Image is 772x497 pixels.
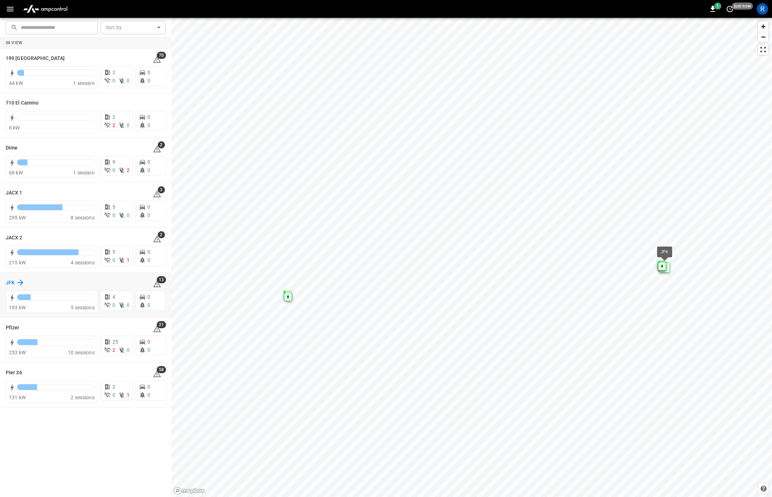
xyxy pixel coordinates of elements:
[112,257,115,263] span: 0
[9,305,26,310] span: 193 kW
[147,167,150,173] span: 0
[157,276,166,283] span: 13
[112,167,115,173] span: 0
[112,159,115,165] span: 9
[73,170,94,176] span: 1 session
[112,302,115,308] span: 0
[173,487,205,495] a: Mapbox homepage
[73,80,94,86] span: 1 session
[284,291,292,300] div: Map marker
[9,260,26,265] span: 215 kW
[68,350,95,355] span: 10 sessions
[9,395,26,400] span: 131 kW
[112,294,115,300] span: 4
[6,189,22,197] h6: JACX 1
[158,141,165,148] span: 2
[147,294,150,300] span: 0
[147,204,150,210] span: 0
[147,70,150,75] span: 0
[757,3,768,15] div: profile-icon
[714,2,721,10] span: 1
[9,125,20,131] span: 0 kW
[112,392,115,398] span: 0
[71,395,95,400] span: 2 sessions
[284,293,292,301] div: Map marker
[147,347,150,353] span: 0
[112,347,115,353] span: 2
[112,212,115,218] span: 0
[9,80,23,86] span: 44 kW
[147,384,150,390] span: 0
[147,257,150,263] span: 0
[9,170,23,176] span: 68 kW
[6,99,39,107] h6: 710 El Camino
[724,3,736,15] button: set refresh interval
[147,392,150,398] span: 0
[147,212,150,218] span: 0
[158,231,165,238] span: 2
[127,212,130,218] span: 0
[127,167,130,173] span: 2
[127,122,130,128] span: 0
[6,55,65,62] h6: 199 Erie
[147,302,150,308] span: 0
[9,215,26,220] span: 295 kW
[6,324,20,332] h6: Pfizer
[9,350,26,355] span: 253 kW
[71,305,95,310] span: 5 sessions
[147,122,150,128] span: 0
[112,122,115,128] span: 2
[112,339,118,345] span: 25
[127,78,130,83] span: 0
[6,369,22,377] h6: Pier 36
[71,215,95,220] span: 8 sessions
[6,234,22,242] h6: JACX 2
[158,186,165,193] span: 3
[658,262,666,270] div: Map marker
[127,302,130,308] span: 0
[157,52,166,59] span: 70
[147,339,150,345] span: 0
[758,21,768,32] button: Zoom in
[758,32,768,42] button: Zoom out
[6,144,17,152] h6: Dime
[112,249,115,255] span: 5
[147,114,150,120] span: 0
[112,384,115,390] span: 2
[661,248,668,255] div: JFK
[112,70,115,75] span: 2
[147,249,150,255] span: 0
[732,2,753,10] span: just now
[157,366,166,373] span: 58
[6,279,15,287] h6: JFK
[112,78,115,83] span: 0
[71,260,95,265] span: 4 sessions
[147,159,150,165] span: 0
[147,78,150,83] span: 0
[127,257,130,263] span: 1
[127,347,130,353] span: 0
[6,40,23,45] strong: In View
[127,392,130,398] span: 1
[112,204,115,210] span: 5
[112,114,115,120] span: 2
[157,321,166,328] span: 21
[20,2,70,16] img: ampcontrol.io logo
[171,18,772,497] canvas: Map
